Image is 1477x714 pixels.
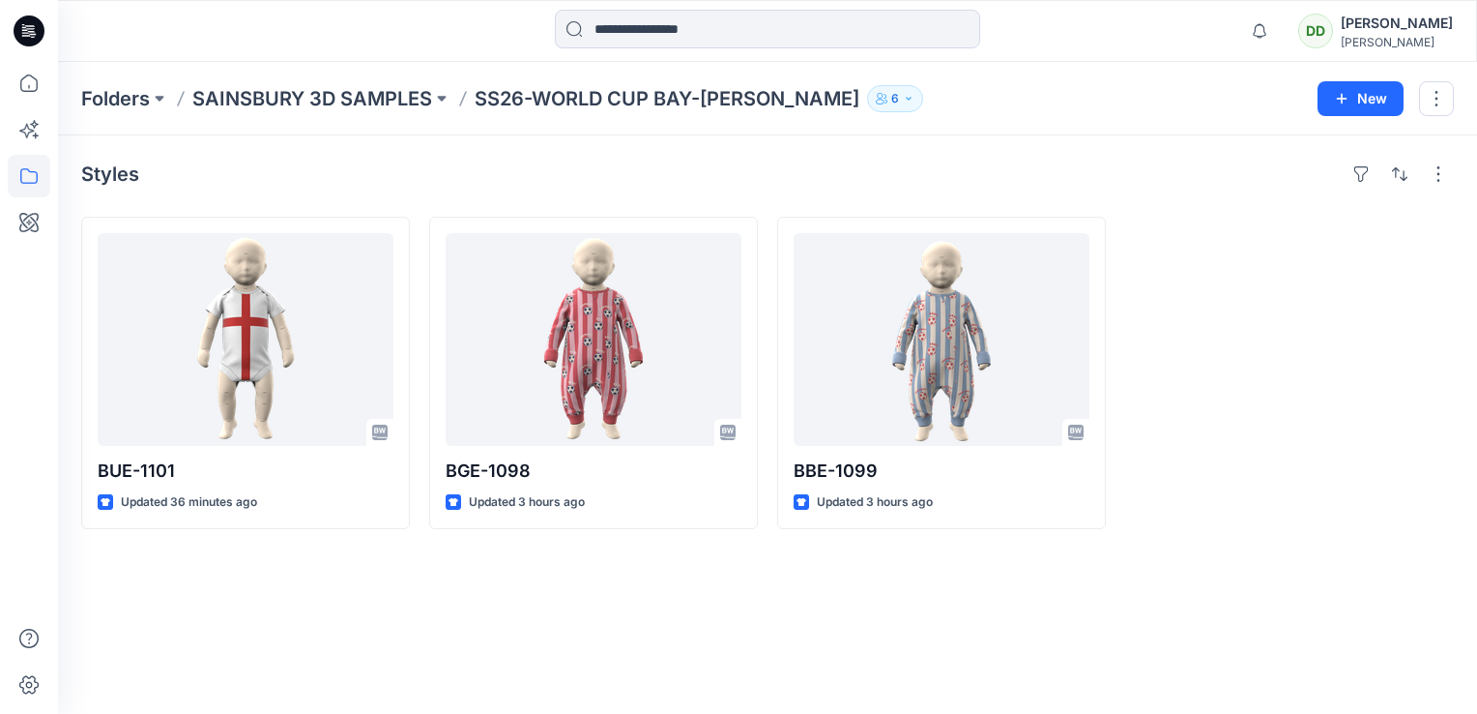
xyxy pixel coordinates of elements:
button: New [1318,81,1404,116]
p: BGE-1098 [446,458,741,485]
a: BGE-1098 [446,233,741,446]
h4: Styles [81,163,139,186]
div: [PERSON_NAME] [1341,12,1453,35]
a: SAINSBURY 3D SAMPLES [192,85,432,112]
p: BUE-1101 [98,458,393,485]
a: Folders [81,85,150,112]
p: BBE-1099 [794,458,1089,485]
div: [PERSON_NAME] [1341,35,1453,49]
p: SS26-WORLD CUP BAY-[PERSON_NAME] [475,85,859,112]
p: 6 [891,88,899,109]
p: Updated 36 minutes ago [121,492,257,513]
div: DD [1298,14,1333,48]
p: Updated 3 hours ago [469,492,585,513]
a: BBE-1099 [794,233,1089,446]
button: 6 [867,85,923,112]
a: BUE-1101 [98,233,393,446]
p: Updated 3 hours ago [817,492,933,513]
